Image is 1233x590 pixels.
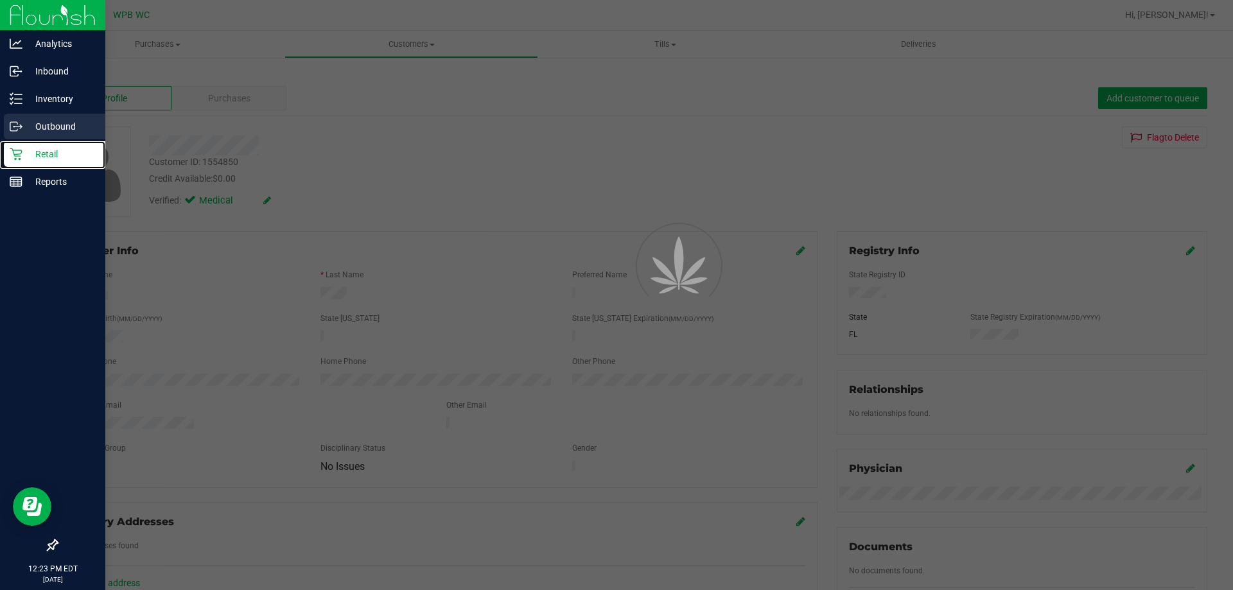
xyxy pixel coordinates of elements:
p: Retail [22,146,100,162]
p: Outbound [22,119,100,134]
p: Reports [22,174,100,189]
iframe: Resource center [13,487,51,526]
inline-svg: Inbound [10,65,22,78]
inline-svg: Inventory [10,92,22,105]
inline-svg: Analytics [10,37,22,50]
inline-svg: Reports [10,175,22,188]
inline-svg: Outbound [10,120,22,133]
p: [DATE] [6,575,100,584]
inline-svg: Retail [10,148,22,161]
p: Analytics [22,36,100,51]
p: Inventory [22,91,100,107]
p: 12:23 PM EDT [6,563,100,575]
p: Inbound [22,64,100,79]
